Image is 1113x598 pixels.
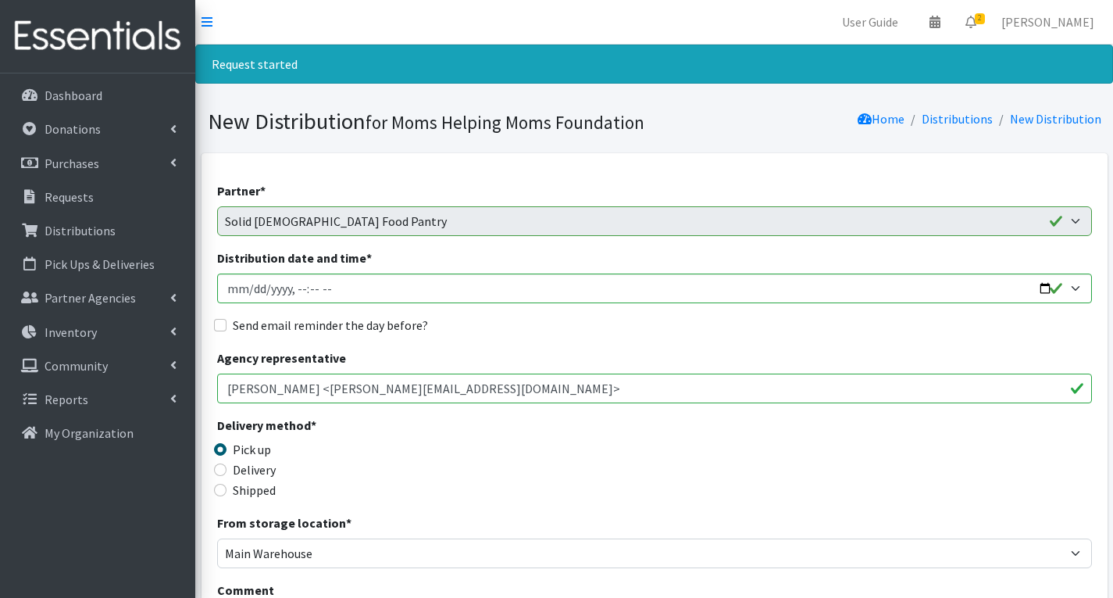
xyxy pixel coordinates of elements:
[217,416,436,440] legend: Delivery method
[45,425,134,441] p: My Organization
[195,45,1113,84] div: Request started
[366,250,372,266] abbr: required
[922,111,993,127] a: Distributions
[6,317,189,348] a: Inventory
[45,392,88,407] p: Reports
[6,417,189,449] a: My Organization
[6,148,189,179] a: Purchases
[260,183,266,199] abbr: required
[311,417,316,433] abbr: required
[217,181,266,200] label: Partner
[6,249,189,280] a: Pick Ups & Deliveries
[45,256,155,272] p: Pick Ups & Deliveries
[217,249,372,267] label: Distribution date and time
[45,88,102,103] p: Dashboard
[858,111,904,127] a: Home
[233,481,276,500] label: Shipped
[45,189,94,205] p: Requests
[1010,111,1101,127] a: New Distribution
[6,282,189,313] a: Partner Agencies
[45,358,108,374] p: Community
[6,350,189,381] a: Community
[45,223,116,238] p: Distributions
[233,460,276,479] label: Delivery
[6,215,189,246] a: Distributions
[233,440,271,459] label: Pick up
[975,13,985,24] span: 2
[45,324,97,340] p: Inventory
[45,121,101,137] p: Donations
[6,113,189,145] a: Donations
[6,384,189,415] a: Reports
[45,156,99,171] p: Purchases
[953,6,989,38] a: 2
[829,6,911,38] a: User Guide
[208,108,649,135] h1: New Distribution
[6,181,189,213] a: Requests
[366,111,644,134] small: for Moms Helping Moms Foundation
[217,514,351,532] label: From storage location
[45,290,136,306] p: Partner Agencies
[346,515,351,531] abbr: required
[233,316,428,335] label: Send email reminder the day before?
[6,10,189,63] img: HumanEssentials
[989,6,1107,38] a: [PERSON_NAME]
[217,349,346,367] label: Agency representative
[6,80,189,111] a: Dashboard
